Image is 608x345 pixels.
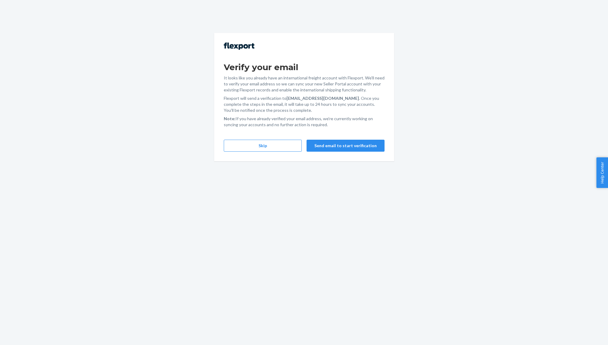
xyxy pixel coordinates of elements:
[596,157,608,188] button: Help Center
[224,75,385,93] p: It looks like you already have an international freight account with Flexport. We'll need to veri...
[224,43,254,50] img: Flexport logo
[224,140,302,152] button: Skip
[286,96,359,101] strong: [EMAIL_ADDRESS][DOMAIN_NAME]
[224,62,385,73] h1: Verify your email
[224,95,385,113] p: Flexport will send a verification to . Once you complete the steps in the email, it will take up ...
[224,116,235,121] strong: Note:
[224,116,385,128] p: If you have already verified your email address, we're currently working on syncing your accounts...
[307,140,385,152] button: Send email to start verification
